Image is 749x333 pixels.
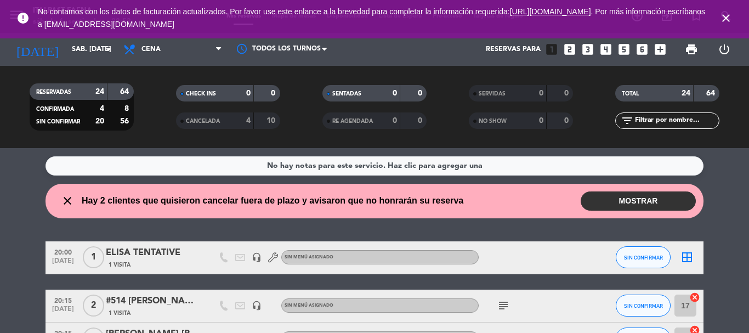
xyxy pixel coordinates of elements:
[124,105,131,112] strong: 8
[564,117,571,125] strong: 0
[285,255,333,259] span: Sin menú asignado
[186,118,220,124] span: CANCELADA
[616,295,671,317] button: SIN CONFIRMAR
[510,7,591,16] a: [URL][DOMAIN_NAME]
[621,114,634,127] i: filter_list
[16,12,30,25] i: error
[393,117,397,125] strong: 0
[95,117,104,125] strong: 20
[95,88,104,95] strong: 24
[564,89,571,97] strong: 0
[49,257,77,270] span: [DATE]
[8,37,66,61] i: [DATE]
[109,309,130,318] span: 1 Visita
[418,89,424,97] strong: 0
[680,251,694,264] i: border_all
[393,89,397,97] strong: 0
[49,306,77,318] span: [DATE]
[708,33,741,66] div: LOG OUT
[120,117,131,125] strong: 56
[332,118,373,124] span: RE AGENDADA
[624,255,663,261] span: SIN CONFIRMAR
[332,91,361,97] span: SENTADAS
[271,89,277,97] strong: 0
[49,294,77,306] span: 20:15
[689,292,700,303] i: cancel
[622,91,639,97] span: TOTAL
[36,119,80,125] span: SIN CONFIRMAR
[539,117,543,125] strong: 0
[36,106,74,112] span: CONFIRMADA
[635,42,649,57] i: looks_6
[109,261,130,269] span: 1 Visita
[539,89,543,97] strong: 0
[624,303,663,309] span: SIN CONFIRMAR
[100,105,104,112] strong: 4
[581,42,595,57] i: looks_3
[706,89,717,97] strong: 64
[266,117,277,125] strong: 10
[563,42,577,57] i: looks_two
[719,12,733,25] i: close
[497,299,510,312] i: subject
[267,160,483,172] div: No hay notas para este servicio. Haz clic para agregar una
[61,194,74,207] i: close
[418,117,424,125] strong: 0
[486,46,541,53] span: Reservas para
[38,7,705,29] span: No contamos con los datos de facturación actualizados. Por favor use este enlance a la brevedad p...
[38,7,705,29] a: . Por más información escríbanos a [EMAIL_ADDRESS][DOMAIN_NAME]
[120,88,131,95] strong: 64
[617,42,631,57] i: looks_5
[102,43,115,56] i: arrow_drop_down
[581,191,696,211] button: MOSTRAR
[685,43,698,56] span: print
[82,194,463,208] span: Hay 2 clientes que quisieron cancelar fuera de plazo y avisaron que no honrarán su reserva
[252,252,262,262] i: headset_mic
[36,89,71,95] span: RESERVADAS
[653,42,667,57] i: add_box
[186,91,216,97] span: CHECK INS
[544,42,559,57] i: looks_one
[106,246,199,260] div: ELISA TENTATIVE
[479,91,506,97] span: SERVIDAS
[634,115,719,127] input: Filtrar por nombre...
[479,118,507,124] span: NO SHOW
[83,246,104,268] span: 1
[682,89,690,97] strong: 24
[252,301,262,311] i: headset_mic
[718,43,731,56] i: power_settings_new
[616,246,671,268] button: SIN CONFIRMAR
[599,42,613,57] i: looks_4
[246,117,251,125] strong: 4
[83,295,104,317] span: 2
[106,294,199,308] div: #514 [PERSON_NAME] [PERSON_NAME]
[285,303,333,308] span: Sin menú asignado
[49,245,77,258] span: 20:00
[246,89,251,97] strong: 0
[141,46,161,53] span: Cena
